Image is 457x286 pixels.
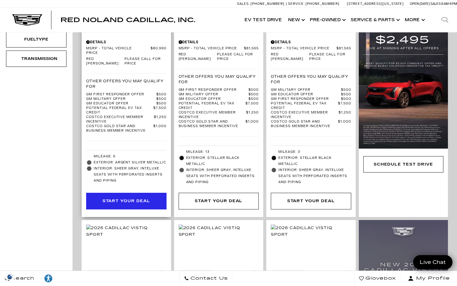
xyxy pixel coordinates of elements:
div: Pricing Details - New 2026 Cadillac VISTIQ Sport [86,39,167,45]
span: GM Military Offer [86,97,156,101]
a: Costco Executive Member Incentive $1,250 [86,115,167,124]
a: Sales: [PHONE_NUMBER] [237,2,286,5]
a: Costco Gold Star and Business Member Incentive $1,000 [179,120,259,129]
span: GM Educator Offer [86,101,156,106]
div: Schedule Test Drive [374,161,433,168]
button: Save Vehicle [342,270,351,281]
span: 9 AM-6 PM [441,2,457,6]
a: Pre-Owned [307,8,348,32]
span: $1,000 [338,120,351,129]
span: $500 [341,97,351,101]
span: My Profile [414,274,450,283]
a: Costco Executive Member Incentive $1,250 [179,110,259,120]
span: $7,500 [338,101,351,110]
a: MSRP - Total Vehicle Price $81,565 [179,46,259,51]
span: Potential Federal EV Tax Credit [179,101,246,110]
span: Please call for price [125,57,166,66]
span: [PHONE_NUMBER] [251,2,284,6]
span: Exterior: Argent Silver Metallic [94,159,167,166]
a: Red [PERSON_NAME] Please call for price [179,52,259,61]
div: Explore your accessibility options [39,274,57,283]
span: Service: [288,2,305,6]
a: Service & Parts [348,8,402,32]
a: Service: [PHONE_NUMBER] [286,2,341,5]
span: GM First Responder Offer [271,97,341,101]
div: Start Your Deal [287,198,335,204]
a: GM Educator Offer $500 [86,101,167,106]
span: $7,500 [153,106,167,115]
span: MSRP - Total Vehicle Price [86,46,151,55]
li: Mileage: 6 [86,153,167,159]
span: MSRP - Total Vehicle Price [179,46,244,51]
span: Costco Executive Member Incentive [179,110,246,120]
div: Pricing Details - New 2026 Cadillac VISTIQ Sport [271,39,351,45]
img: Cadillac Dark Logo with Cadillac White Text [12,14,42,26]
button: Compare Vehicle [271,270,307,278]
a: GM Military Offer $500 [271,88,351,92]
a: GM First Responder Offer $500 [271,97,351,101]
span: Potential Federal EV Tax Credit [271,101,338,110]
div: Start Your Deal [102,198,150,204]
span: Interior: Sheer Gray, Inteluxe Seats with Perforated inserts and piping [94,166,167,184]
span: Exterior: Stellar Black Metallic [186,155,259,167]
img: 2026 Cadillac VISTIQ Sport [179,225,259,238]
a: MSRP - Total Vehicle Price $80,990 [86,46,167,55]
a: GM Educator Offer $500 [179,97,259,101]
span: $1,000 [153,124,167,133]
a: Potential Federal EV Tax Credit $7,500 [271,101,351,110]
span: Red [PERSON_NAME] [86,57,125,66]
img: 2026 Cadillac VISTIQ Sport [86,225,167,238]
div: Fueltype [21,36,51,43]
span: Costco Gold Star and Business Member Incentive [86,124,153,133]
span: Open [DATE] [410,2,430,6]
span: Red Noland Cadillac, Inc. [60,16,195,24]
span: Interior: Sheer Gray, Inteluxe Seats with Perforated inserts and piping [186,167,259,185]
button: Open user profile menu [401,271,457,286]
button: Save Vehicle [157,270,167,281]
a: Live Chat [413,255,452,269]
img: 2026 Cadillac VISTIQ Sport [271,225,351,238]
a: GM Educator Offer $500 [271,92,351,97]
a: Potential Federal EV Tax Credit $7,500 [179,101,259,110]
a: New [285,8,307,32]
a: Costco Executive Member Incentive $1,250 [271,110,351,120]
span: Costco Executive Member Incentive [86,115,154,124]
span: GM Educator Offer [271,92,341,97]
span: Exterior: Stellar Black Metallic [278,155,351,167]
a: GM First Responder Offer $500 [179,88,259,92]
a: Contact Us [179,271,233,286]
a: Red Noland Cadillac, Inc. [60,17,195,23]
section: Click to Open Cookie Consent Modal [3,274,17,280]
span: $500 [156,92,167,97]
p: Other Offers You May Qualify For [271,74,351,85]
a: MSRP - Total Vehicle Price $81,565 [271,46,351,51]
span: GM Military Offer [271,88,341,92]
span: Interior: Sheer Gray, Inteluxe Seats with Perforated inserts and piping [278,167,351,185]
span: $81,565 [244,46,259,51]
div: Start Your Deal [179,193,259,209]
button: Compare Vehicle [179,270,215,278]
span: $500 [248,97,259,101]
span: $1,250 [246,110,259,120]
span: $80,990 [151,46,167,55]
span: $81,565 [336,46,351,51]
span: $1,000 [245,120,259,129]
span: $500 [156,97,167,101]
a: [STREET_ADDRESS][US_STATE] [347,2,404,6]
span: Costco Gold Star and Business Member Incentive [179,120,246,129]
span: Please call for price [217,52,259,61]
span: $500 [156,101,167,106]
span: Costco Gold Star and Business Member Incentive [271,120,338,129]
a: GM Military Offer $500 [86,97,167,101]
a: Explore your accessibility options [39,271,58,286]
span: Red [PERSON_NAME] [271,52,309,61]
a: EV Test Drive [241,8,285,32]
span: $500 [341,92,351,97]
p: Other Offers You May Qualify For [86,78,167,89]
span: GM Military Offer [179,92,249,97]
span: $500 [248,92,259,97]
span: Sales: [430,2,441,6]
div: Start Your Deal [271,193,351,209]
a: Red [PERSON_NAME] Please call for price [271,52,351,61]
